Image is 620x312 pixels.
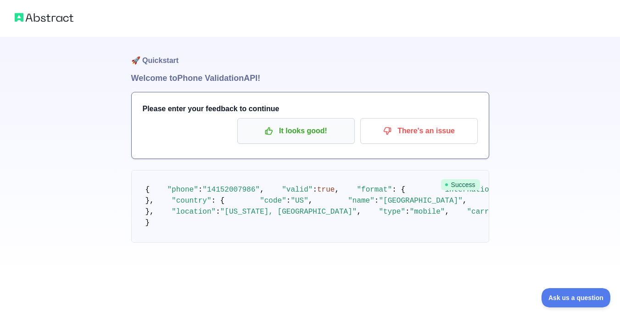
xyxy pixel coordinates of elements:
span: , [335,186,339,194]
span: "location" [172,208,216,216]
span: "carrier" [467,208,506,216]
p: There's an issue [367,123,471,139]
iframe: Toggle Customer Support [542,288,611,307]
span: , [308,197,313,205]
span: "[US_STATE], [GEOGRAPHIC_DATA]" [220,208,357,216]
span: "code" [260,197,286,205]
span: "valid" [282,186,313,194]
span: : { [392,186,405,194]
span: : [313,186,317,194]
h3: Please enter your feedback to continue [143,103,478,114]
span: "format" [357,186,392,194]
button: It looks good! [237,118,355,144]
span: : [198,186,203,194]
span: "international" [441,186,507,194]
span: true [317,186,335,194]
span: : [374,197,379,205]
span: "14152007986" [202,186,260,194]
span: "[GEOGRAPHIC_DATA]" [379,197,462,205]
span: : [286,197,291,205]
span: Success [441,179,480,190]
span: : [216,208,220,216]
button: There's an issue [360,118,478,144]
span: : { [212,197,225,205]
h1: Welcome to Phone Validation API! [131,72,489,85]
span: "country" [172,197,211,205]
span: "name" [348,197,374,205]
span: , [463,197,467,205]
span: , [357,208,361,216]
span: , [260,186,264,194]
span: "phone" [168,186,198,194]
h1: 🚀 Quickstart [131,37,489,72]
p: It looks good! [244,123,348,139]
span: { [145,186,150,194]
img: Abstract logo [15,11,73,24]
span: "US" [290,197,308,205]
span: "type" [379,208,405,216]
span: "mobile" [410,208,445,216]
span: , [445,208,449,216]
span: : [405,208,410,216]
